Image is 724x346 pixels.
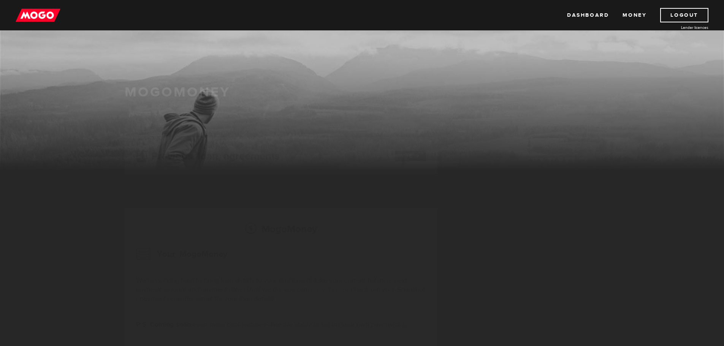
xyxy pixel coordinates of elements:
[136,320,193,329] strong: P.S. Coming soon:
[136,276,426,303] p: We're working hard to bring loan details to your dashboard! (Like your current balance, next paym...
[660,8,708,22] a: Logout
[395,151,426,161] a: View
[136,244,227,264] h3: Your MogoMoney
[136,150,280,160] h3: Previous loan agreements
[567,8,609,22] a: Dashboard
[623,8,646,22] a: Money
[125,84,600,100] h1: MogoMoney
[136,221,426,237] h2: MogoMoney
[136,320,426,329] p: even more cool features—like the ability to set up your own payments
[16,8,60,22] img: mogo_logo-11ee424be714fa7cbb0f0f49df9e16ec.png
[402,322,408,328] img: strong arm emoji
[307,285,343,294] a: chat with us
[651,25,708,30] a: Lender licences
